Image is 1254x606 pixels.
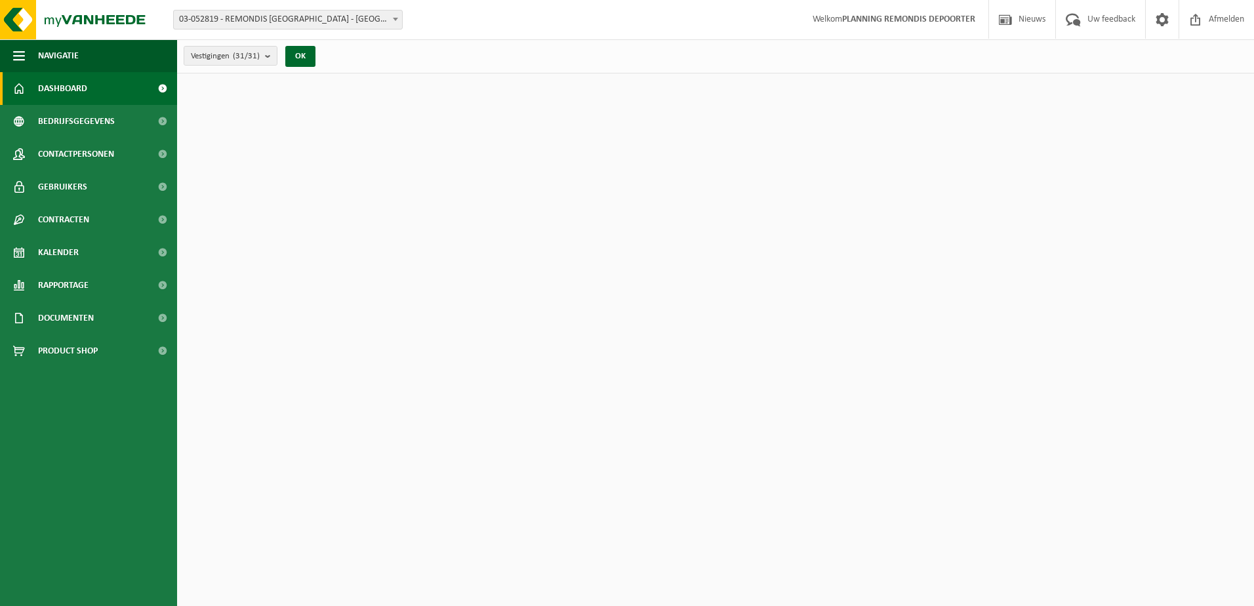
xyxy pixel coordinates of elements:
[38,269,89,302] span: Rapportage
[38,39,79,72] span: Navigatie
[38,171,87,203] span: Gebruikers
[38,236,79,269] span: Kalender
[173,10,403,30] span: 03-052819 - REMONDIS WEST-VLAANDEREN - OOSTENDE
[285,46,315,67] button: OK
[842,14,975,24] strong: PLANNING REMONDIS DEPOORTER
[233,52,260,60] count: (31/31)
[38,334,98,367] span: Product Shop
[38,302,94,334] span: Documenten
[38,203,89,236] span: Contracten
[191,47,260,66] span: Vestigingen
[38,138,114,171] span: Contactpersonen
[184,46,277,66] button: Vestigingen(31/31)
[174,10,402,29] span: 03-052819 - REMONDIS WEST-VLAANDEREN - OOSTENDE
[38,72,87,105] span: Dashboard
[38,105,115,138] span: Bedrijfsgegevens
